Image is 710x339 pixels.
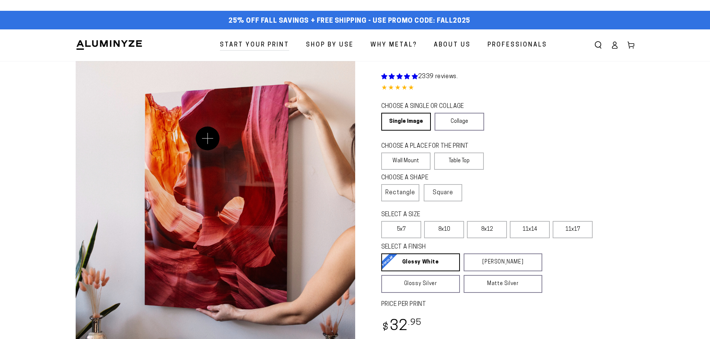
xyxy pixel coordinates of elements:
a: About Us [428,35,476,55]
span: Start Your Print [220,40,289,51]
label: PRICE PER PRINT [381,300,635,309]
legend: SELECT A FINISH [381,243,524,252]
a: Glossy Silver [381,275,460,293]
span: Rectangle [385,188,415,197]
span: $ [382,323,389,333]
span: About Us [434,40,471,51]
span: Professionals [487,40,547,51]
legend: CHOOSE A SHAPE [381,174,455,182]
a: Shop By Use [300,35,359,55]
a: Collage [435,113,484,131]
a: Single Image [381,113,431,131]
sup: .95 [408,319,422,327]
img: Aluminyze [76,39,143,51]
a: Glossy White [381,253,460,271]
a: Matte Silver [464,275,542,293]
span: Why Metal? [370,40,417,51]
label: Wall Mount [381,153,431,170]
a: Why Metal? [365,35,423,55]
div: 4.84 out of 5.0 stars [381,83,635,94]
legend: CHOOSE A PLACE FOR THE PRINT [381,142,477,151]
a: [PERSON_NAME] [464,253,542,271]
legend: SELECT A SIZE [381,211,530,219]
label: 8x10 [424,221,464,238]
span: 25% off FALL Savings + Free Shipping - Use Promo Code: FALL2025 [228,17,470,25]
summary: Search our site [590,37,606,53]
label: 8x12 [467,221,507,238]
span: Square [433,188,453,197]
legend: CHOOSE A SINGLE OR COLLAGE [381,102,477,111]
label: 11x14 [510,221,550,238]
label: 11x17 [553,221,593,238]
label: Table Top [434,153,484,170]
span: Shop By Use [306,40,354,51]
bdi: 32 [381,319,422,334]
label: 5x7 [381,221,421,238]
a: Start Your Print [214,35,295,55]
a: Professionals [482,35,553,55]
